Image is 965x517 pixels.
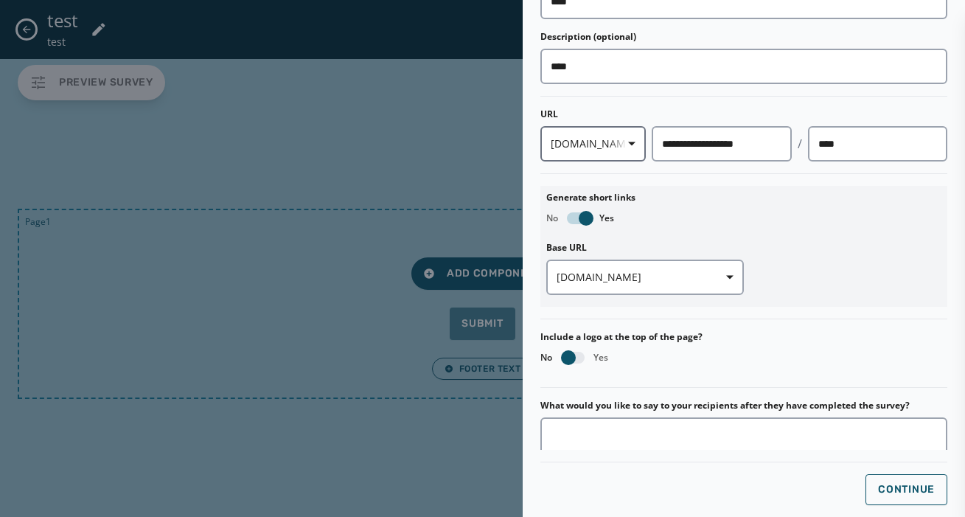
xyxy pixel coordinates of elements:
[540,400,910,412] label: What would you like to say to your recipients after they have completed the survey?
[12,12,481,28] body: Rich Text Area
[593,352,608,364] span: Yes
[540,108,947,120] div: URL
[652,126,792,162] input: Client slug
[557,270,734,285] span: [DOMAIN_NAME]
[546,242,744,254] label: Base URL
[546,192,941,204] label: Generate short links
[540,126,646,162] button: [DOMAIN_NAME]
[540,331,947,343] label: Include a logo at the top of the page?
[808,126,948,162] input: Survey slug
[540,352,552,364] span: No
[540,31,636,43] label: Description (optional)
[546,212,558,224] span: No
[878,484,935,496] span: Continue
[551,136,635,151] span: [DOMAIN_NAME]
[798,135,802,153] div: /
[546,260,744,295] button: [DOMAIN_NAME]
[865,474,947,505] button: Continue
[599,212,614,224] span: Yes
